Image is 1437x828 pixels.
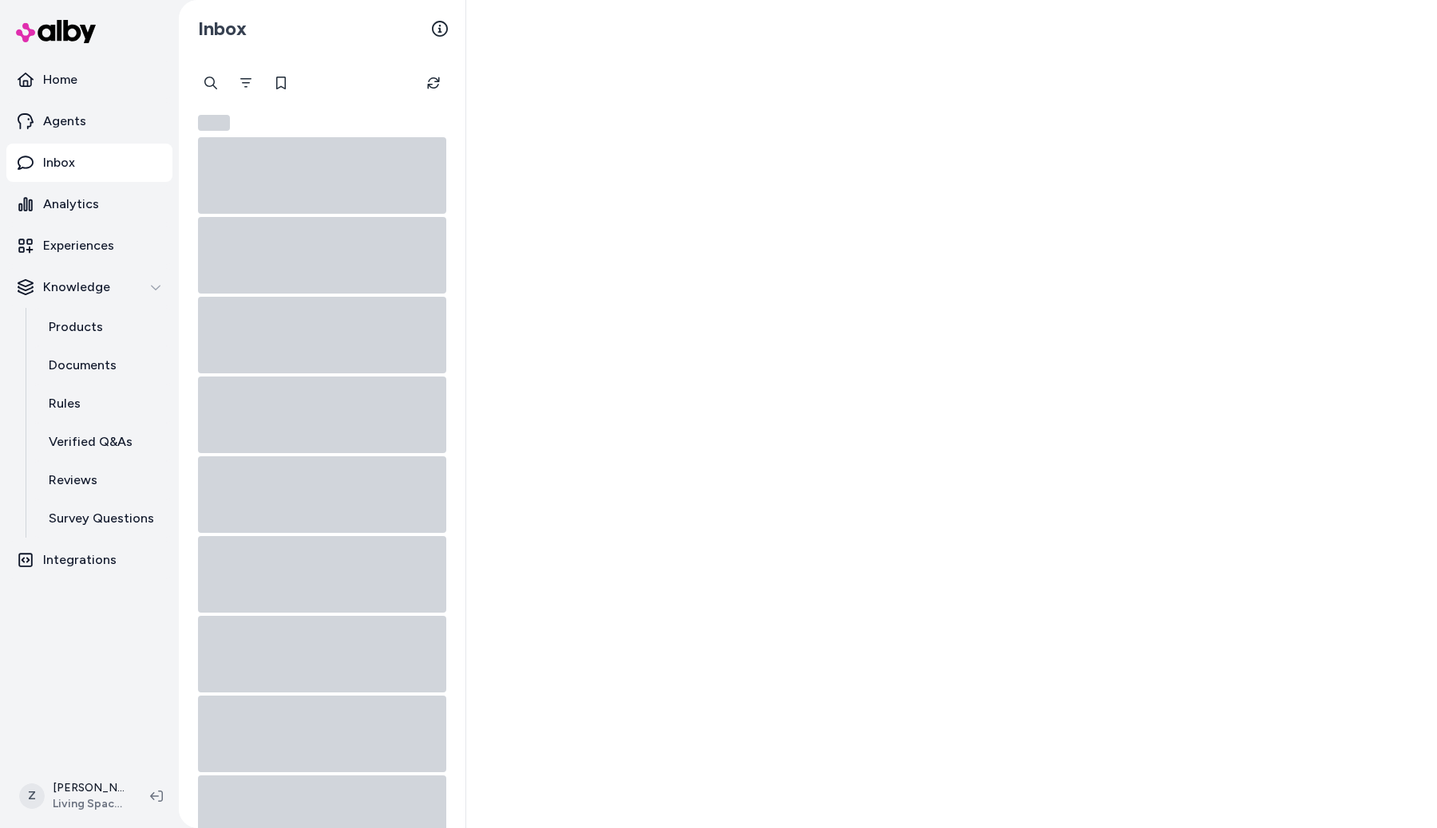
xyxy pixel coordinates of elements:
p: Integrations [43,550,117,570]
a: Reviews [33,461,172,499]
button: Filter [230,67,262,99]
p: Products [49,317,103,337]
a: Survey Questions [33,499,172,538]
p: Analytics [43,195,99,214]
a: Verified Q&As [33,423,172,461]
p: Survey Questions [49,509,154,528]
p: [PERSON_NAME] [53,780,125,796]
a: Integrations [6,541,172,579]
p: Rules [49,394,81,413]
a: Home [6,61,172,99]
a: Experiences [6,227,172,265]
img: alby Logo [16,20,96,43]
span: Living Spaces [53,796,125,812]
span: Z [19,783,45,809]
a: Documents [33,346,172,384]
p: Home [43,70,77,89]
a: Analytics [6,185,172,223]
p: Verified Q&As [49,432,133,451]
button: Refresh [418,67,449,99]
p: Documents [49,356,117,375]
p: Experiences [43,236,114,255]
p: Reviews [49,471,97,490]
h2: Inbox [198,17,247,41]
p: Agents [43,112,86,131]
p: Inbox [43,153,75,172]
button: Z[PERSON_NAME]Living Spaces [10,771,137,822]
a: Agents [6,102,172,140]
a: Products [33,308,172,346]
p: Knowledge [43,278,110,297]
a: Rules [33,384,172,423]
button: Knowledge [6,268,172,306]
a: Inbox [6,144,172,182]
